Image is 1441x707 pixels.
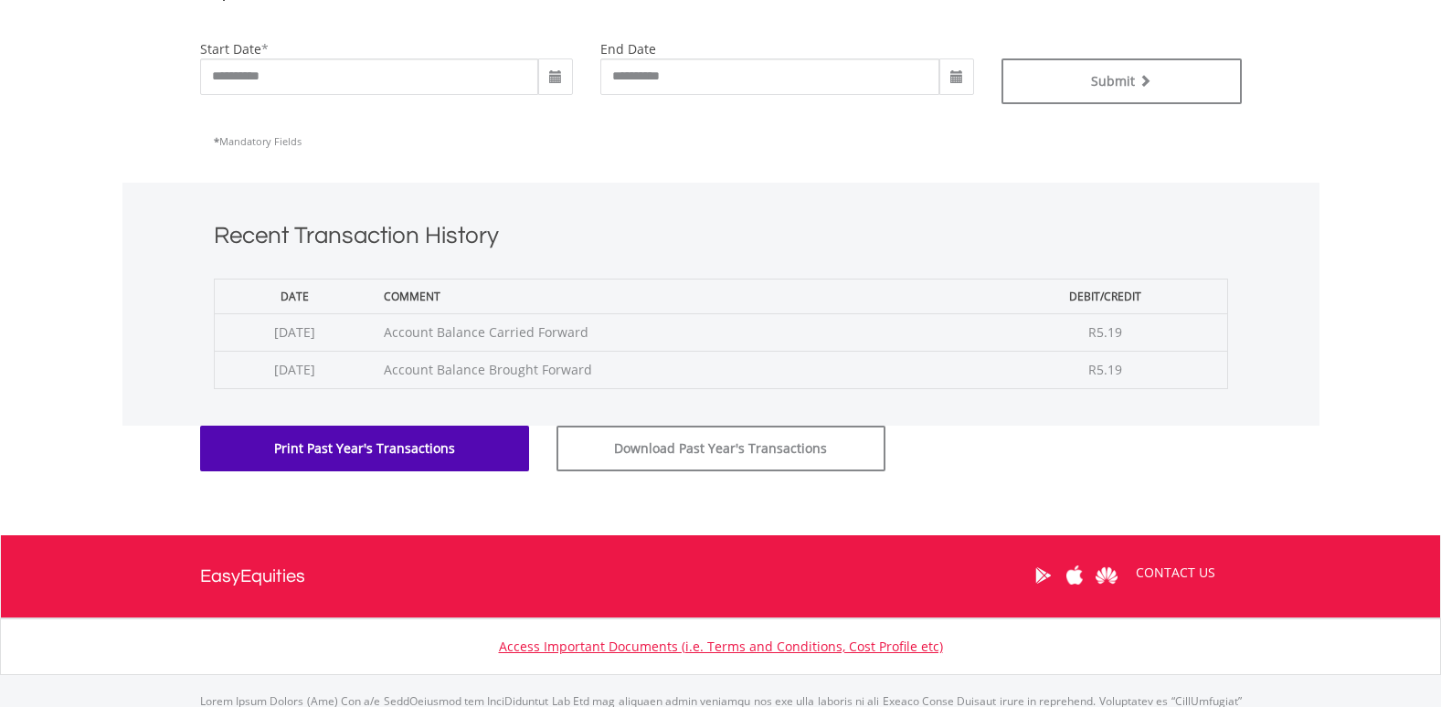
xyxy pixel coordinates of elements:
[375,313,983,351] td: Account Balance Carried Forward
[375,279,983,313] th: Comment
[214,351,375,388] td: [DATE]
[1091,547,1123,604] a: Huawei
[200,426,529,471] button: Print Past Year's Transactions
[375,351,983,388] td: Account Balance Brought Forward
[214,279,375,313] th: Date
[600,40,656,58] label: end date
[1088,361,1122,378] span: R5.19
[1001,58,1242,104] button: Submit
[499,638,943,655] a: Access Important Documents (i.e. Terms and Conditions, Cost Profile etc)
[200,535,305,617] a: EasyEquities
[1027,547,1059,604] a: Google Play
[983,279,1227,313] th: Debit/Credit
[556,426,885,471] button: Download Past Year's Transactions
[1123,547,1228,598] a: CONTACT US
[200,40,261,58] label: start date
[214,134,302,148] span: Mandatory Fields
[1059,547,1091,604] a: Apple
[1088,323,1122,341] span: R5.19
[214,219,1228,260] h1: Recent Transaction History
[214,313,375,351] td: [DATE]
